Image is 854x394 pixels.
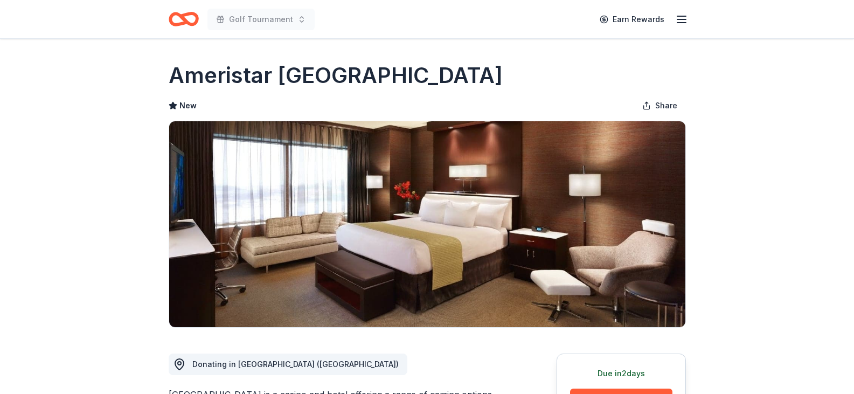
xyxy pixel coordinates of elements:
a: Home [169,6,199,32]
span: Golf Tournament [229,13,293,26]
button: Golf Tournament [207,9,315,30]
h1: Ameristar [GEOGRAPHIC_DATA] [169,60,503,91]
div: Due in 2 days [570,367,672,380]
button: Share [634,95,686,116]
img: Image for Ameristar East Chicago [169,121,685,327]
span: Share [655,99,677,112]
span: Donating in [GEOGRAPHIC_DATA] ([GEOGRAPHIC_DATA]) [192,360,399,369]
a: Earn Rewards [593,10,671,29]
span: New [179,99,197,112]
